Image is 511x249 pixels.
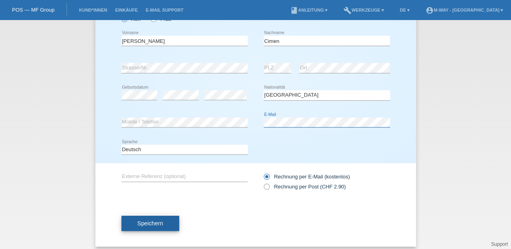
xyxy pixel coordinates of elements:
button: Speichern [121,216,179,231]
i: book [290,6,298,14]
span: Speichern [137,220,163,227]
label: Rechnung per E-Mail (kostenlos) [264,174,350,180]
a: E-Mail Support [142,8,188,12]
a: Kund*innen [75,8,111,12]
a: POS — MF Group [12,7,55,13]
a: Einkäufe [111,8,141,12]
input: Rechnung per E-Mail (kostenlos) [264,174,269,184]
i: account_circle [426,6,434,14]
a: bookAnleitung ▾ [286,8,331,12]
input: Rechnung per Post (CHF 2.90) [264,184,269,194]
label: Rechnung per Post (CHF 2.90) [264,184,346,190]
i: build [343,6,351,14]
a: account_circlem-way - [GEOGRAPHIC_DATA] ▾ [422,8,507,12]
a: DE ▾ [396,8,414,12]
a: buildWerkzeuge ▾ [339,8,388,12]
a: Support [491,241,508,247]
